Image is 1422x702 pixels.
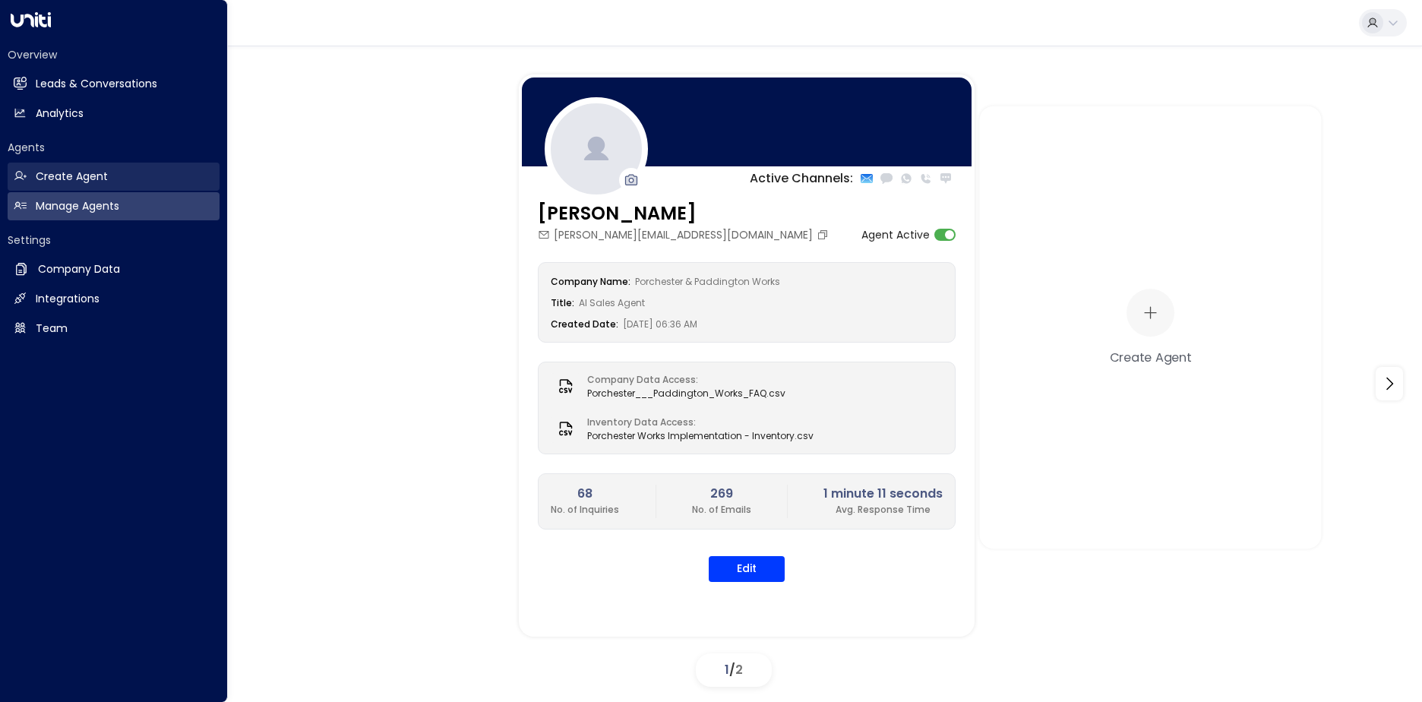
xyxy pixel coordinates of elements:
span: 1 [725,661,729,678]
label: Inventory Data Access: [587,416,806,429]
label: Agent Active [861,227,930,243]
div: Create Agent [1109,347,1191,365]
p: Avg. Response Time [823,503,943,517]
span: 2 [735,661,743,678]
span: [DATE] 06:36 AM [623,318,697,330]
label: Company Name: [551,275,630,288]
div: / [696,653,772,687]
h2: 68 [551,485,619,503]
h2: 269 [692,485,751,503]
span: Porchester___Paddington_Works_FAQ.csv [587,387,785,400]
h2: Create Agent [36,169,108,185]
p: No. of Inquiries [551,503,619,517]
h2: Overview [8,47,220,62]
a: Analytics [8,100,220,128]
a: Create Agent [8,163,220,191]
a: Integrations [8,285,220,313]
h2: Team [36,321,68,337]
h2: Analytics [36,106,84,122]
h2: Company Data [38,261,120,277]
h3: [PERSON_NAME] [538,200,833,227]
h2: Manage Agents [36,198,119,214]
label: Created Date: [551,318,618,330]
h2: Leads & Conversations [36,76,157,92]
label: Title: [551,296,574,309]
label: Company Data Access: [587,373,778,387]
a: Manage Agents [8,192,220,220]
button: Copy [817,229,833,241]
p: Active Channels: [750,169,853,188]
h2: Integrations [36,291,100,307]
h2: Settings [8,232,220,248]
span: AI Sales Agent [579,296,645,309]
a: Team [8,315,220,343]
button: Edit [709,556,785,582]
a: Company Data [8,255,220,283]
h2: Agents [8,140,220,155]
p: No. of Emails [692,503,751,517]
div: [PERSON_NAME][EMAIL_ADDRESS][DOMAIN_NAME] [538,227,833,243]
span: Porchester Works Implementation - Inventory.csv [587,429,814,443]
a: Leads & Conversations [8,70,220,98]
span: Porchester & Paddington Works [635,275,780,288]
h2: 1 minute 11 seconds [823,485,943,503]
